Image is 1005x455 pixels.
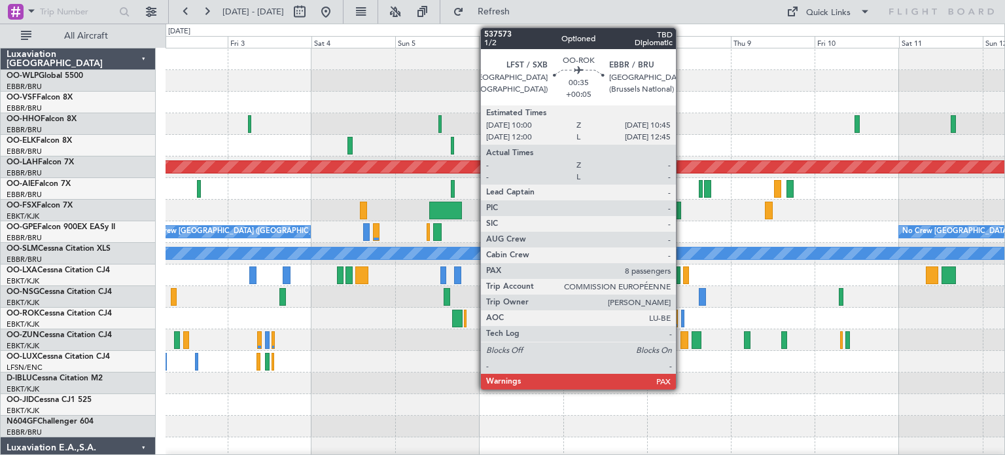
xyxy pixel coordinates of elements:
span: OO-LAH [7,158,38,166]
a: OO-ROKCessna Citation CJ4 [7,310,112,318]
a: N604GFChallenger 604 [7,418,94,426]
a: EBBR/BRU [7,168,42,178]
a: EBKT/KJK [7,341,39,351]
span: OO-SLM [7,245,38,253]
div: Tue 7 [563,36,647,48]
a: EBKT/KJK [7,406,39,416]
span: OO-NSG [7,288,39,296]
span: OO-VSF [7,94,37,101]
a: OO-LUXCessna Citation CJ4 [7,353,110,361]
a: EBKT/KJK [7,211,39,221]
div: No Crew [GEOGRAPHIC_DATA] ([GEOGRAPHIC_DATA] National) [147,222,366,242]
a: OO-HHOFalcon 8X [7,115,77,123]
div: Wed 8 [647,36,731,48]
span: Refresh [467,7,521,16]
div: Thu 2 [143,36,227,48]
span: OO-ZUN [7,331,39,339]
a: OO-LAHFalcon 7X [7,158,74,166]
span: OO-ROK [7,310,39,318]
a: EBKT/KJK [7,319,39,329]
div: [DATE] [168,26,190,37]
a: EBKT/KJK [7,384,39,394]
span: OO-FSX [7,202,37,209]
a: OO-LXACessna Citation CJ4 [7,266,110,274]
a: EBBR/BRU [7,233,42,243]
span: D-IBLU [7,374,32,382]
a: D-IBLUCessna Citation M2 [7,374,103,382]
a: OO-SLMCessna Citation XLS [7,245,111,253]
a: OO-ZUNCessna Citation CJ4 [7,331,112,339]
span: [DATE] - [DATE] [222,6,284,18]
div: Fri 3 [228,36,311,48]
span: OO-ELK [7,137,36,145]
a: LFSN/ENC [7,363,43,373]
a: EBBR/BRU [7,190,42,200]
a: EBBR/BRU [7,428,42,437]
span: OO-GPE [7,223,37,231]
div: Thu 9 [731,36,815,48]
div: Sun 5 [395,36,479,48]
a: EBBR/BRU [7,125,42,135]
div: Sat 11 [899,36,983,48]
span: OO-AIE [7,180,35,188]
a: OO-NSGCessna Citation CJ4 [7,288,112,296]
input: Trip Number [40,2,115,22]
a: OO-WLPGlobal 5500 [7,72,83,80]
a: EBBR/BRU [7,255,42,264]
div: Quick Links [806,7,851,20]
span: OO-HHO [7,115,41,123]
span: OO-LUX [7,353,37,361]
span: OO-JID [7,396,34,404]
span: N604GF [7,418,37,426]
a: OO-FSXFalcon 7X [7,202,73,209]
a: OO-JIDCessna CJ1 525 [7,396,92,404]
a: OO-ELKFalcon 8X [7,137,72,145]
a: EBBR/BRU [7,103,42,113]
button: Refresh [447,1,525,22]
span: All Aircraft [34,31,138,41]
a: EBBR/BRU [7,147,42,156]
a: OO-AIEFalcon 7X [7,180,71,188]
button: All Aircraft [14,26,142,46]
a: EBBR/BRU [7,82,42,92]
div: Sat 4 [311,36,395,48]
div: Fri 10 [815,36,898,48]
span: OO-WLP [7,72,39,80]
span: OO-LXA [7,266,37,274]
a: OO-VSFFalcon 8X [7,94,73,101]
button: Quick Links [780,1,877,22]
a: OO-GPEFalcon 900EX EASy II [7,223,115,231]
a: EBKT/KJK [7,276,39,286]
a: EBKT/KJK [7,298,39,308]
div: Mon 6 [479,36,563,48]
